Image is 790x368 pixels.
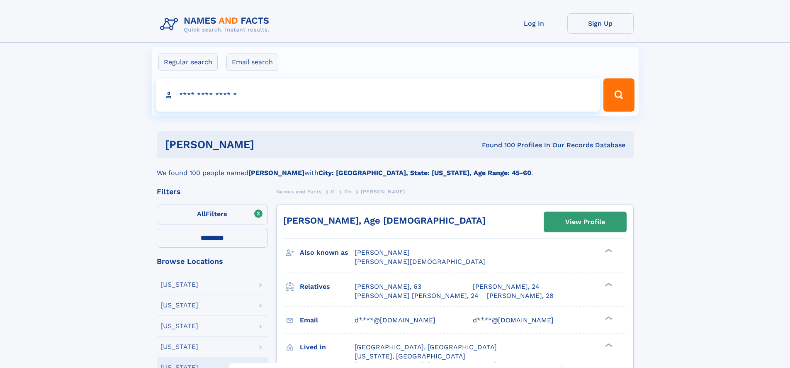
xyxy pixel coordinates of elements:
b: City: [GEOGRAPHIC_DATA], State: [US_STATE], Age Range: 45-60 [318,169,531,177]
a: Log In [501,13,567,34]
span: Oh [344,189,351,195]
div: ❯ [603,248,613,253]
div: We found 100 people named with . [157,158,634,178]
div: Filters [157,188,268,195]
a: Oh [344,186,351,197]
a: [PERSON_NAME], Age [DEMOGRAPHIC_DATA] [283,215,486,226]
img: Logo Names and Facts [157,13,276,36]
h1: [PERSON_NAME] [165,139,368,150]
b: [PERSON_NAME] [248,169,304,177]
div: ❯ [603,282,613,287]
h3: Also known as [300,246,355,260]
a: [PERSON_NAME], 28 [487,291,554,300]
span: O [331,189,335,195]
a: Names and Facts [276,186,322,197]
input: search input [156,78,600,112]
h3: Email [300,313,355,327]
div: View Profile [565,212,605,232]
button: Search Button [603,78,634,112]
a: [PERSON_NAME], 63 [355,282,421,291]
div: [US_STATE] [160,281,198,288]
label: Filters [157,205,268,224]
label: Email search [226,54,278,71]
span: [US_STATE], [GEOGRAPHIC_DATA] [355,352,465,360]
span: [PERSON_NAME][DEMOGRAPHIC_DATA] [355,258,485,266]
span: All [197,210,206,218]
a: [PERSON_NAME], 24 [473,282,540,291]
div: ❯ [603,342,613,348]
span: [GEOGRAPHIC_DATA], [GEOGRAPHIC_DATA] [355,343,497,351]
div: [US_STATE] [160,323,198,329]
h3: Lived in [300,340,355,354]
label: Regular search [158,54,218,71]
div: Browse Locations [157,258,268,265]
a: View Profile [544,212,626,232]
div: [US_STATE] [160,302,198,309]
span: [PERSON_NAME] [355,249,410,256]
a: Sign Up [567,13,634,34]
a: O [331,186,335,197]
span: [PERSON_NAME] [361,189,405,195]
div: Found 100 Profiles In Our Records Database [368,141,625,150]
div: [US_STATE] [160,344,198,350]
h3: Relatives [300,280,355,294]
div: ❯ [603,315,613,321]
a: [PERSON_NAME] [PERSON_NAME], 24 [355,291,479,300]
